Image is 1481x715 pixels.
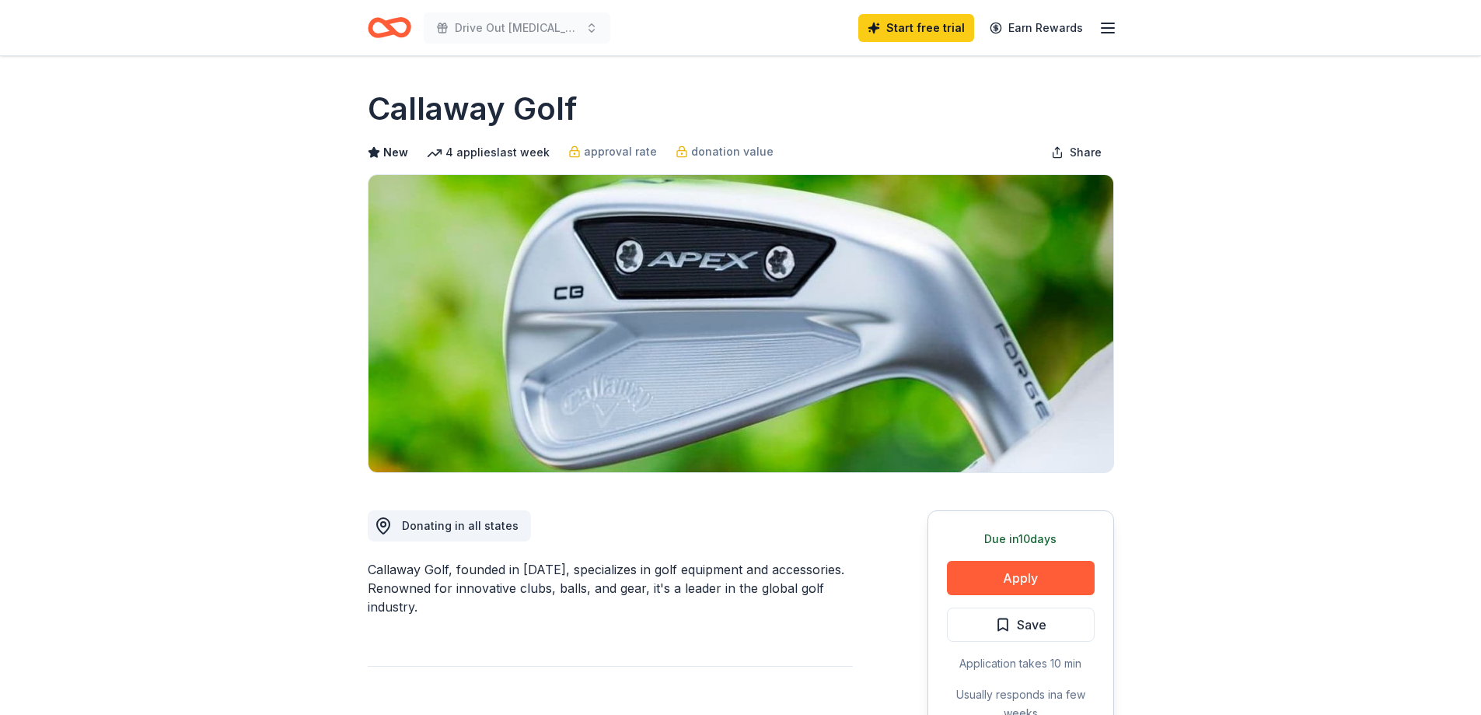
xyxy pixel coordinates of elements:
[455,19,579,37] span: Drive Out [MEDICAL_DATA] Golf Tournament
[383,143,408,162] span: New
[424,12,610,44] button: Drive Out [MEDICAL_DATA] Golf Tournament
[1039,137,1114,168] button: Share
[980,14,1092,42] a: Earn Rewards
[427,143,550,162] div: 4 applies last week
[947,530,1095,549] div: Due in 10 days
[584,142,657,161] span: approval rate
[402,519,519,532] span: Donating in all states
[947,561,1095,595] button: Apply
[947,608,1095,642] button: Save
[1017,615,1046,635] span: Save
[691,142,774,161] span: donation value
[368,87,577,131] h1: Callaway Golf
[368,9,411,46] a: Home
[676,142,774,161] a: donation value
[568,142,657,161] a: approval rate
[858,14,974,42] a: Start free trial
[947,654,1095,673] div: Application takes 10 min
[368,560,853,616] div: Callaway Golf, founded in [DATE], specializes in golf equipment and accessories. Renowned for inn...
[369,175,1113,472] img: Image for Callaway Golf
[1070,143,1102,162] span: Share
